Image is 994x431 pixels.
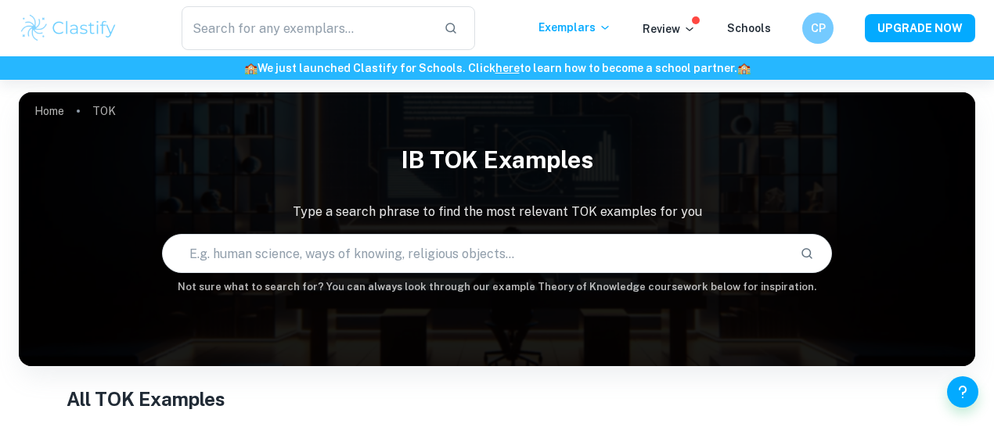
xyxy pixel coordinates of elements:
[495,62,520,74] a: here
[947,376,978,408] button: Help and Feedback
[67,385,927,413] h1: All TOK Examples
[34,100,64,122] a: Home
[538,19,611,36] p: Exemplars
[92,102,116,120] p: TOK
[865,14,975,42] button: UPGRADE NOW
[643,20,696,38] p: Review
[802,13,834,44] button: CP
[244,62,258,74] span: 🏫
[3,59,991,77] h6: We just launched Clastify for Schools. Click to learn how to become a school partner.
[727,22,771,34] a: Schools
[163,232,787,275] input: E.g. human science, ways of knowing, religious objects...
[809,20,827,37] h6: CP
[182,6,432,50] input: Search for any exemplars...
[737,62,751,74] span: 🏫
[19,203,975,221] p: Type a search phrase to find the most relevant TOK examples for you
[19,136,975,184] h1: IB TOK examples
[794,240,820,267] button: Search
[19,13,118,44] img: Clastify logo
[19,279,975,295] h6: Not sure what to search for? You can always look through our example Theory of Knowledge coursewo...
